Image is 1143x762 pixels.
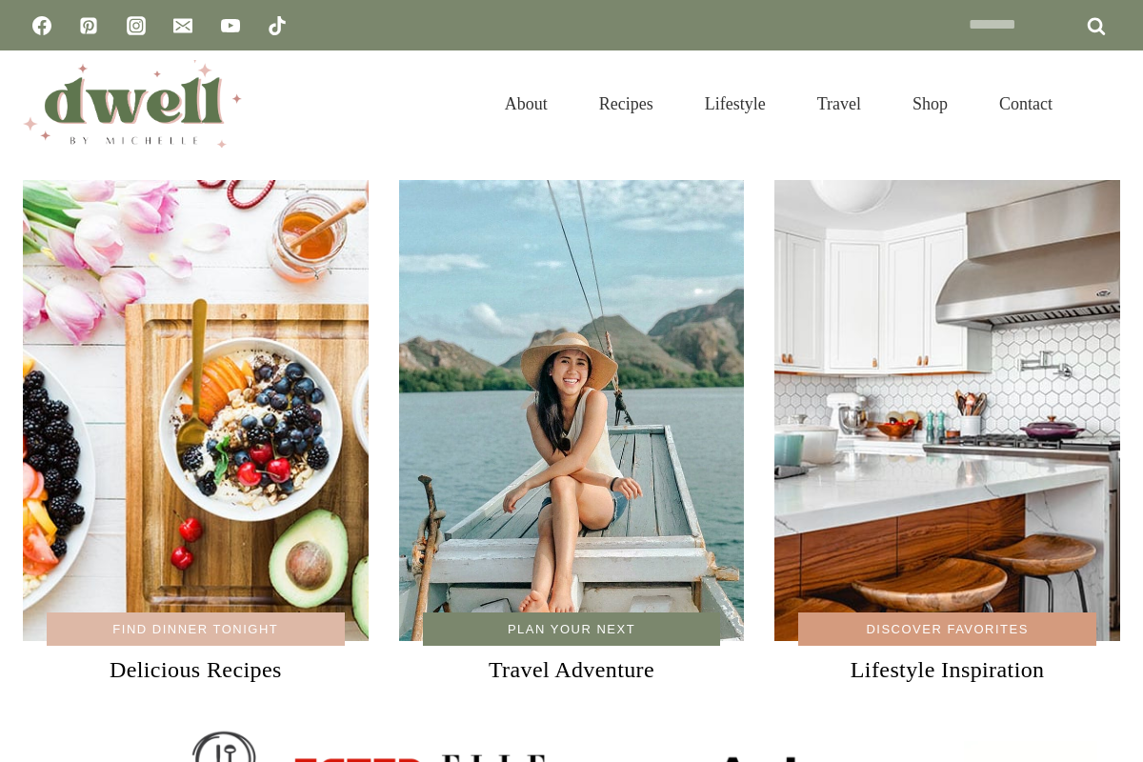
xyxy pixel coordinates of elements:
a: Lifestyle [679,70,792,137]
a: Travel [792,70,887,137]
a: TikTok [258,7,296,45]
nav: Primary Navigation [479,70,1078,137]
a: Email [164,7,202,45]
a: YouTube [211,7,250,45]
a: Shop [887,70,973,137]
a: Contact [973,70,1078,137]
button: View Search Form [1088,88,1120,120]
a: Pinterest [70,7,108,45]
a: About [479,70,573,137]
a: Recipes [573,70,679,137]
img: DWELL by michelle [23,60,242,148]
a: Facebook [23,7,61,45]
a: Instagram [117,7,155,45]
